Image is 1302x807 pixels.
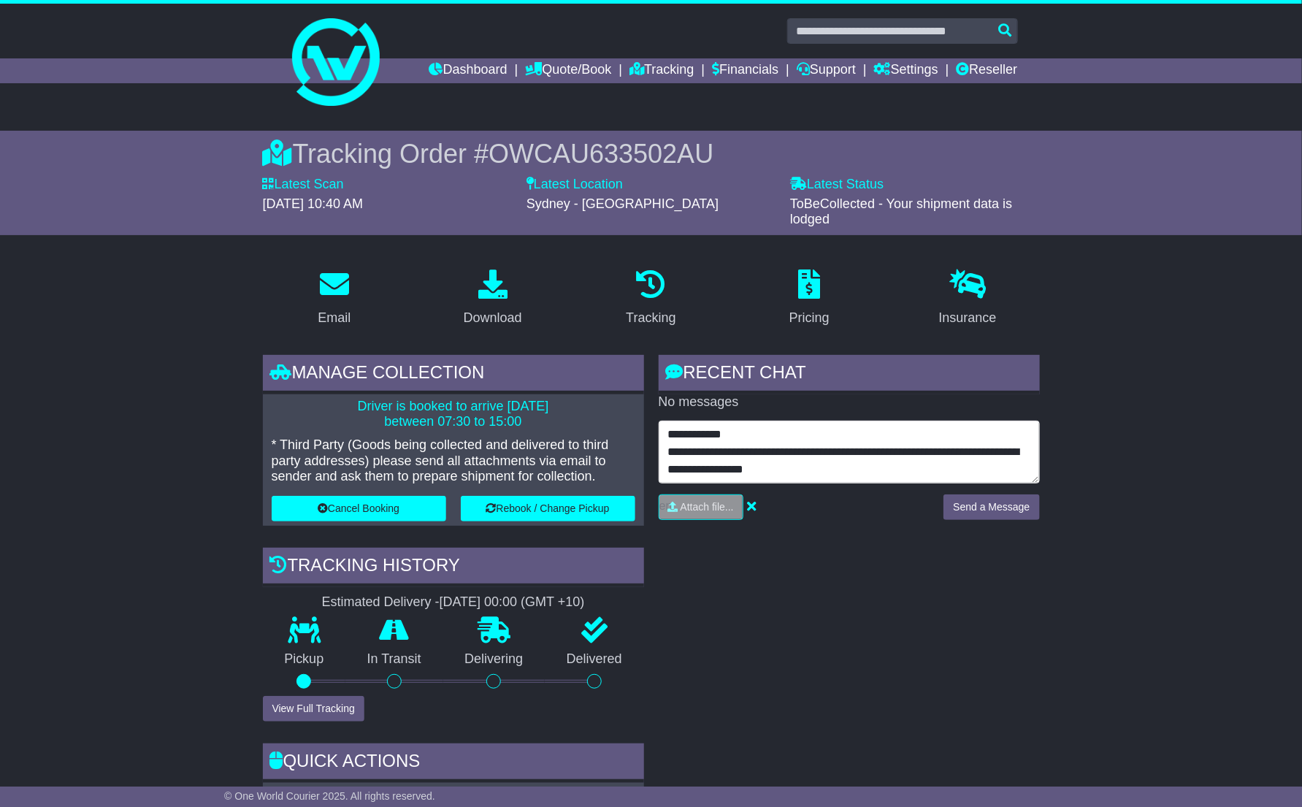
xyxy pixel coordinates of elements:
span: Sydney - [GEOGRAPHIC_DATA] [526,196,719,211]
div: Download [464,308,522,328]
div: Insurance [939,308,997,328]
div: Manage collection [263,355,644,394]
p: Driver is booked to arrive [DATE] between 07:30 to 15:00 [272,399,635,430]
button: Rebook / Change Pickup [461,496,635,521]
a: Dashboard [429,58,508,83]
p: * Third Party (Goods being collected and delivered to third party addresses) please send all atta... [272,437,635,485]
div: [DATE] 00:00 (GMT +10) [440,594,585,611]
a: Pricing [780,264,839,333]
div: Estimated Delivery - [263,594,644,611]
button: Send a Message [943,494,1039,520]
p: In Transit [345,651,443,668]
div: Tracking history [263,548,644,587]
a: Support [797,58,856,83]
label: Latest Status [790,177,884,193]
p: Pickup [263,651,346,668]
label: Latest Scan [263,177,344,193]
span: [DATE] 10:40 AM [263,196,364,211]
p: Delivering [443,651,545,668]
span: ToBeCollected - Your shipment data is lodged [790,196,1012,227]
a: Tracking [629,58,694,83]
a: Insurance [930,264,1006,333]
a: Settings [874,58,938,83]
p: No messages [659,394,1040,410]
div: Tracking [626,308,675,328]
button: Cancel Booking [272,496,446,521]
div: RECENT CHAT [659,355,1040,394]
a: Email [308,264,360,333]
div: Email [318,308,351,328]
div: Tracking Order # [263,138,1040,169]
p: Delivered [545,651,644,668]
a: Financials [712,58,778,83]
a: Quote/Book [525,58,611,83]
label: Latest Location [526,177,623,193]
span: OWCAU633502AU [489,139,713,169]
a: Download [454,264,532,333]
div: Pricing [789,308,830,328]
a: Reseller [956,58,1017,83]
div: Quick Actions [263,743,644,783]
a: Tracking [616,264,685,333]
button: View Full Tracking [263,696,364,722]
span: © One World Courier 2025. All rights reserved. [224,790,435,802]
